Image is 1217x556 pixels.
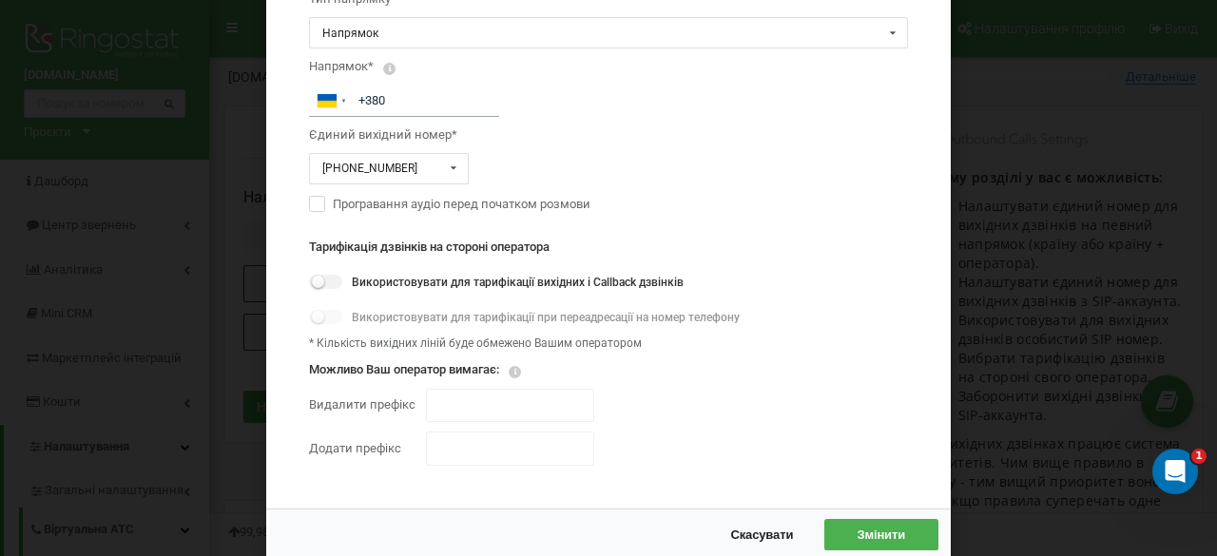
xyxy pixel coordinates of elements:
[309,127,457,142] span: Єдиний вихідний номер*
[1191,449,1207,464] span: 1
[309,240,550,254] span: Тарифікація дзвінків на стороні оператора
[730,527,793,542] span: Скасувати
[1152,449,1198,494] iframe: Intercom live chat
[309,86,499,117] input: +380
[322,163,417,174] div: [PHONE_NUMBER]
[309,397,415,412] span: Видалити префікс
[352,276,684,289] span: Використовувати для тарифікації вихідних і Callback дзвінків
[309,362,499,376] span: Можливо Ваш оператор вимагає:
[824,519,938,550] button: Змінити
[352,311,740,324] span: Використовувати для тарифікації при переадресації на номер телефону
[857,527,905,542] span: Змінити
[309,336,642,350] span: * Кількість вихідних ліній буде обмежено Вашим оператором
[322,28,378,39] div: Напрямок
[309,441,401,455] span: Додати префікс
[310,86,354,116] div: Ukraine (Україна): +380
[333,194,590,215] span: Програвання аудіо перед початком розмови
[712,519,812,550] button: Скасувати
[309,59,374,73] span: Напрямок*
